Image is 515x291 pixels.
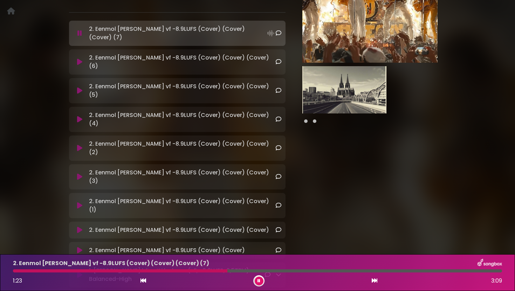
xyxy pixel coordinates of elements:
p: 2. Eenmol [PERSON_NAME] vf -8.9LUFS (Cover) (Cover) (Cover) (6) [89,54,275,70]
p: 2. Eenmol [PERSON_NAME] vf -8.9LUFS (Cover) (Cover) (Cover) (4) [89,111,275,128]
p: 2. Eenmol [PERSON_NAME] vf -8.9LUFS (Cover) (Cover) (Cover) [89,226,269,234]
p: 2. Eenmol [PERSON_NAME] vf -8.9LUFS (Cover) (Cover) (Cover) (2) [89,140,275,157]
span: 3:09 [491,277,502,285]
p: 2. Eenmol [PERSON_NAME] vf -8.9LUFS (Cover) (Cover) [89,246,245,255]
p: 2. Eenmol [PERSON_NAME] vf -8.9LUFS (Cover) (Cover) (Cover) (3) [89,168,275,185]
p: 2. Eenmol [PERSON_NAME] vf -8.9LUFS (Cover) (Cover) (Cover) (7) [89,25,275,42]
p: 2. Eenmol [PERSON_NAME] vf -8.9LUFS (Cover) (Cover) (Cover) (5) [89,82,275,99]
img: waveform4.gif [266,28,276,38]
img: bj9cZIVSFGdJ3k2YEuQL [302,66,386,113]
p: 2. Eenmol [PERSON_NAME] vf -8.9LUFS (Cover) (Cover) (Cover) (7) [13,259,209,268]
p: 2. Eenmol [PERSON_NAME] vf -8.9LUFS (Cover) (Cover) (Cover) (1) [89,197,275,214]
span: 1:23 [13,277,22,285]
img: songbox-logo-white.png [478,259,502,268]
